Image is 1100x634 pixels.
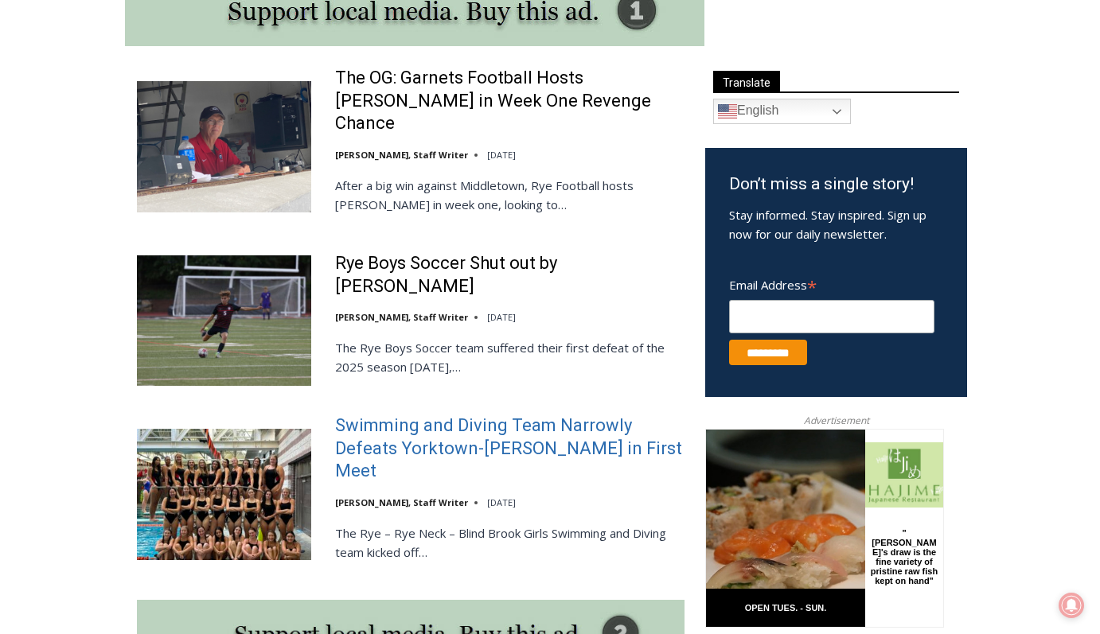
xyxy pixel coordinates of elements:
a: Swimming and Diving Team Narrowly Defeats Yorktown-[PERSON_NAME] in First Meet [335,414,685,483]
a: [PERSON_NAME] Read Sanctuary Fall Fest: [DATE] [1,158,238,198]
p: After a big win against Middletown, Rye Football hosts [PERSON_NAME] in week one, looking to… [335,176,685,214]
div: "We would have speakers with experience in local journalism speak to us about their experiences a... [402,1,752,154]
a: [PERSON_NAME], Staff Writer [335,311,468,323]
time: [DATE] [487,311,516,323]
div: / [178,134,182,150]
img: The OG: Garnets Football Hosts Somers in Week One Revenge Chance [137,81,311,212]
p: Stay informed. Stay inspired. Sign up now for our daily newsletter. [729,205,943,243]
p: The Rye – Rye Neck – Blind Brook Girls Swimming and Diving team kicked off… [335,523,685,562]
a: Intern @ [DOMAIN_NAME] [383,154,771,198]
a: [PERSON_NAME], Staff Writer [335,149,468,161]
div: Co-sponsored by Westchester County Parks [167,47,230,130]
a: English [713,99,851,124]
div: 6 [186,134,193,150]
p: The Rye Boys Soccer team suffered their first defeat of the 2025 season [DATE],… [335,338,685,376]
a: Open Tues. - Sun. [PHONE_NUMBER] [1,160,160,198]
span: Advertisement [788,413,885,428]
a: Rye Boys Soccer Shut out by [PERSON_NAME] [335,252,685,298]
time: [DATE] [487,496,516,508]
img: en [718,102,737,121]
span: Open Tues. - Sun. [PHONE_NUMBER] [5,164,156,224]
h3: Don’t miss a single story! [729,172,943,197]
img: Swimming and Diving Team Narrowly Defeats Yorktown-Somers in First Meet [137,429,311,559]
a: [PERSON_NAME], Staff Writer [335,496,468,508]
time: [DATE] [487,149,516,161]
a: The OG: Garnets Football Hosts [PERSON_NAME] in Week One Revenge Chance [335,67,685,135]
img: Rye Boys Soccer Shut out by Byram Hills [137,255,311,386]
span: Translate [713,71,780,92]
img: s_800_29ca6ca9-f6cc-433c-a631-14f6620ca39b.jpeg [1,1,158,158]
div: 1 [167,134,174,150]
label: Email Address [729,269,934,298]
div: "[PERSON_NAME]'s draw is the fine variety of pristine raw fish kept on hand" [164,99,234,190]
h4: [PERSON_NAME] Read Sanctuary Fall Fest: [DATE] [13,160,212,196]
span: Intern @ [DOMAIN_NAME] [416,158,738,194]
